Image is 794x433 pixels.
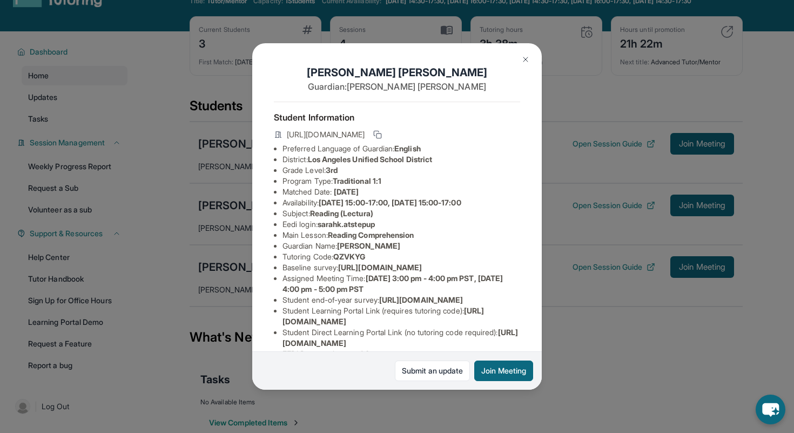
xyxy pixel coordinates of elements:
span: [DATE] 15:00-17:00, [DATE] 15:00-17:00 [319,198,461,207]
span: QZVKYG [333,252,365,261]
li: EEDI Password : [282,349,520,359]
span: [DATE] [334,187,359,196]
img: Close Icon [521,55,530,64]
h4: Student Information [274,111,520,124]
span: Traditional 1:1 [333,176,381,185]
span: 3rd [326,165,338,175]
span: [URL][DOMAIN_NAME] [287,129,365,140]
span: [URL][DOMAIN_NAME] [379,295,463,304]
li: Eedi login : [282,219,520,230]
li: Student Direct Learning Portal Link (no tutoring code required) : [282,327,520,349]
li: Assigned Meeting Time : [282,273,520,295]
li: Grade Level: [282,165,520,176]
li: District: [282,154,520,165]
span: Reading (Lectura) [310,209,373,218]
span: [URL][DOMAIN_NAME] [338,263,422,272]
button: Copy link [371,128,384,141]
span: Reading Comprehension [328,230,414,239]
li: Tutoring Code : [282,251,520,262]
span: stepup24 [336,349,369,358]
a: Submit an update [395,361,470,381]
li: Student Learning Portal Link (requires tutoring code) : [282,305,520,327]
li: Student end-of-year survey : [282,295,520,305]
span: [DATE] 3:00 pm - 4:00 pm PST, [DATE] 4:00 pm - 5:00 pm PST [282,274,503,294]
li: Baseline survey : [282,262,520,273]
p: Guardian: [PERSON_NAME] [PERSON_NAME] [274,80,520,93]
h1: [PERSON_NAME] [PERSON_NAME] [274,65,520,80]
li: Subject : [282,208,520,219]
button: Join Meeting [474,361,533,381]
li: Preferred Language of Guardian: [282,143,520,154]
button: chat-button [756,395,785,424]
span: sarahk.atstepup [318,219,375,229]
li: Main Lesson : [282,230,520,241]
span: [PERSON_NAME] [337,241,400,250]
span: English [394,144,421,153]
span: Los Angeles Unified School District [308,155,432,164]
li: Guardian Name : [282,241,520,251]
li: Program Type: [282,176,520,186]
li: Availability: [282,197,520,208]
li: Matched Date: [282,186,520,197]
